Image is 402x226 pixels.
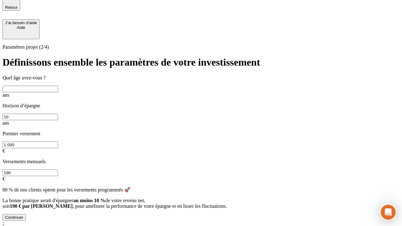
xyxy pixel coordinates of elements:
[3,44,399,50] p: Paramètres projet (2/4)
[3,176,5,181] span: €
[3,19,40,39] button: J’ai besoin d'aideAide
[3,120,9,126] span: ans
[3,214,26,221] button: Continuer
[3,56,399,68] h1: Définissons ensemble les paramètres de votre investissement
[10,203,73,209] span: 190 € par [PERSON_NAME]
[3,148,5,153] span: €
[5,215,23,220] div: Continuer
[3,131,399,137] p: Premier versement
[3,92,9,98] span: ans
[379,203,397,221] iframe: Intercom live chat discovery launcher
[3,198,73,203] span: La bonne pratique serait d'épargner
[3,187,399,193] p: 80 % de nos clients optent pour les versements programmés 🚀
[5,5,18,10] span: Retour
[3,159,399,164] p: Versements mensuels
[3,103,399,109] p: Horizon d’épargne
[381,205,396,220] iframe: Intercom live chat
[3,75,399,81] p: Quel âge avez-vous ?
[3,221,399,226] div: ;
[5,25,37,30] div: Aide
[105,198,145,203] span: de votre revenu net,
[73,198,106,203] span: au moins 10 %
[3,203,10,209] span: soit
[5,20,37,25] div: J’ai besoin d'aide
[73,203,227,209] span: , pour améliorer la performance de votre épargne et en lisser les fluctuations.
